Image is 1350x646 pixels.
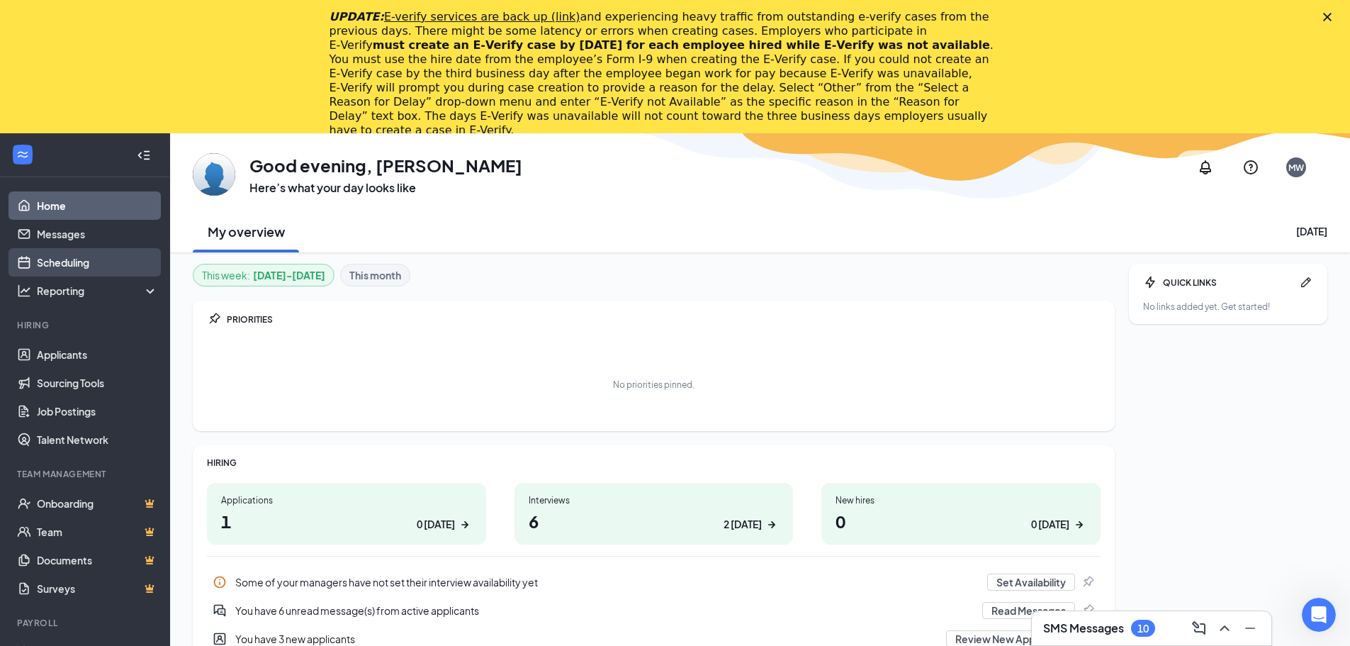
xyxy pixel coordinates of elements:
[417,517,455,532] div: 0 [DATE]
[529,509,780,533] h1: 6
[37,220,158,248] a: Messages
[982,602,1075,619] button: Read Messages
[37,191,158,220] a: Home
[37,397,158,425] a: Job Postings
[1072,518,1086,532] svg: ArrowRight
[221,494,472,506] div: Applications
[17,468,155,480] div: Team Management
[17,319,155,331] div: Hiring
[37,546,158,574] a: DocumentsCrown
[17,617,155,629] div: Payroll
[235,603,974,618] div: You have 6 unread message(s) from active applicants
[235,575,979,589] div: Some of your managers have not set their interview availability yet
[37,248,158,277] a: Scheduling
[1216,620,1233,637] svg: ChevronUp
[1143,275,1157,289] svg: Bolt
[37,369,158,397] a: Sourcing Tools
[213,575,227,589] svg: Info
[836,494,1086,506] div: New hires
[1186,617,1209,640] button: ComposeMessage
[37,489,158,518] a: OnboardingCrown
[1242,620,1259,637] svg: Minimize
[373,38,990,52] b: must create an E‑Verify case by [DATE] for each employee hired while E‑Verify was not available
[1237,617,1260,640] button: Minimize
[1137,623,1149,635] div: 10
[1081,575,1095,589] svg: Pin
[37,574,158,603] a: SurveysCrown
[16,147,30,162] svg: WorkstreamLogo
[330,10,999,138] div: and experiencing heavy traffic from outstanding e-verify cases from the previous days. There migh...
[207,568,1101,596] a: InfoSome of your managers have not set their interview availability yetSet AvailabilityPin
[1081,603,1095,618] svg: Pin
[37,284,159,298] div: Reporting
[207,483,486,545] a: Applications10 [DATE]ArrowRight
[207,568,1101,596] div: Some of your managers have not set their interview availability yet
[987,574,1075,591] button: Set Availability
[207,596,1101,625] a: DoubleChatActiveYou have 6 unread message(s) from active applicantsRead MessagesPin
[213,632,227,646] svg: UserEntity
[384,10,580,23] a: E-verify services are back up (link)
[221,509,472,533] h1: 1
[724,517,762,532] div: 2 [DATE]
[765,518,779,532] svg: ArrowRight
[249,153,522,177] h1: Good evening, [PERSON_NAME]
[37,518,158,546] a: TeamCrown
[458,518,472,532] svg: ArrowRight
[330,10,580,23] i: UPDATE:
[1031,517,1069,532] div: 0 [DATE]
[1191,620,1208,637] svg: ComposeMessage
[249,180,522,196] h3: Here’s what your day looks like
[193,153,235,196] img: Michael Wondrasek
[1143,301,1313,313] div: No links added yet. Get started!
[37,425,158,454] a: Talent Network
[227,313,1101,325] div: PRIORITIES
[613,379,694,391] div: No priorities pinned.
[1288,162,1304,174] div: MW
[1299,275,1313,289] svg: Pen
[207,596,1101,625] div: You have 6 unread message(s) from active applicants
[1043,620,1124,636] h3: SMS Messages
[235,632,938,646] div: You have 3 new applicants
[1197,159,1214,176] svg: Notifications
[207,312,221,326] svg: Pin
[253,267,325,283] b: [DATE] - [DATE]
[208,223,285,240] h2: My overview
[207,457,1101,469] div: HIRING
[1163,277,1293,289] div: QUICK LINKS
[37,340,158,369] a: Applicants
[137,148,151,162] svg: Collapse
[1296,224,1327,238] div: [DATE]
[821,483,1101,545] a: New hires00 [DATE]ArrowRight
[349,267,401,283] b: This month
[1323,13,1337,21] div: Close
[17,284,31,298] svg: Analysis
[1212,617,1234,640] button: ChevronUp
[213,603,227,618] svg: DoubleChatActive
[1242,159,1259,176] svg: QuestionInfo
[202,267,325,283] div: This week :
[836,509,1086,533] h1: 0
[529,494,780,506] div: Interviews
[1302,598,1336,632] iframe: Intercom live chat
[514,483,794,545] a: Interviews62 [DATE]ArrowRight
